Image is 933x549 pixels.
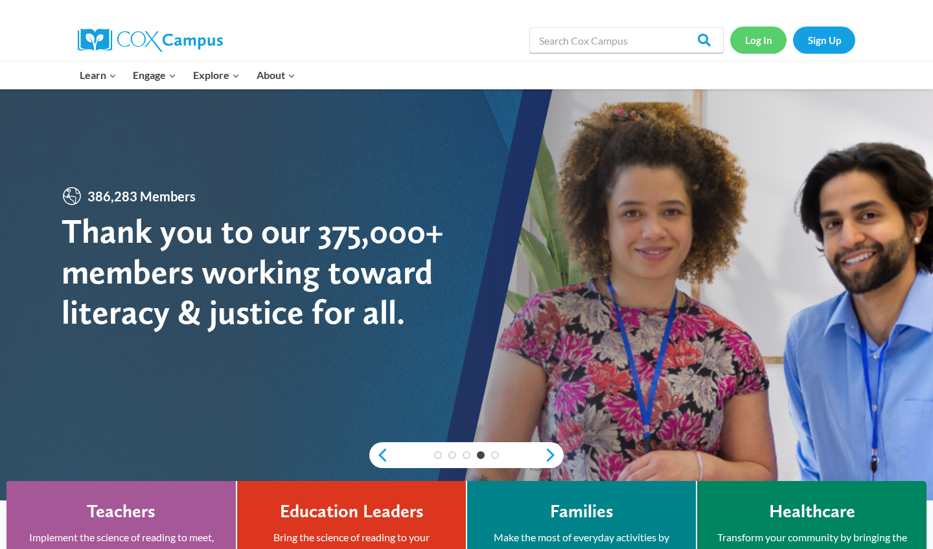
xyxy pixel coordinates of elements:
button: Child menu of Learn [71,62,125,89]
a: previous [369,447,389,463]
a: 3 [463,451,470,459]
h4: Families [550,500,614,522]
img: Cox Campus [78,28,223,52]
h4: Teachers [87,500,155,522]
a: Sign Up [793,27,855,53]
a: next [544,447,564,463]
a: 2 [448,451,456,459]
button: Child menu of About [248,62,304,89]
span: 386,283 Members [82,186,201,207]
nav: Secondary Navigation [730,27,855,53]
nav: Primary Navigation [71,62,303,89]
a: 4 [477,451,485,459]
a: 1 [434,451,442,459]
input: Search Cox Campus [529,27,724,53]
a: 5 [491,451,499,459]
h4: Healthcare [769,500,855,522]
h4: Education Leaders [280,500,424,522]
button: Child menu of Engage [125,62,185,89]
div: content slider buttons [369,442,564,468]
a: Log In [730,27,787,53]
div: Thank you to our 375,000+ members working toward literacy & justice for all. [62,211,466,332]
button: Child menu of Explore [185,62,248,89]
